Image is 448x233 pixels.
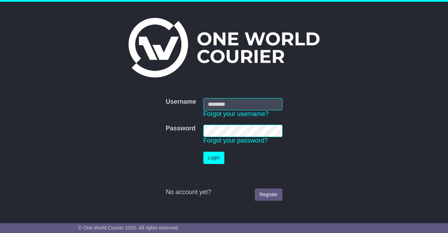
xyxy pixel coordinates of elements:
[203,137,268,144] a: Forgot your password?
[128,18,320,77] img: One World
[203,110,269,117] a: Forgot your username?
[166,125,195,132] label: Password
[166,98,196,106] label: Username
[203,152,224,164] button: Login
[255,189,282,201] a: Register
[166,189,282,196] div: No account yet?
[78,225,179,231] span: © One World Courier 2025. All rights reserved.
